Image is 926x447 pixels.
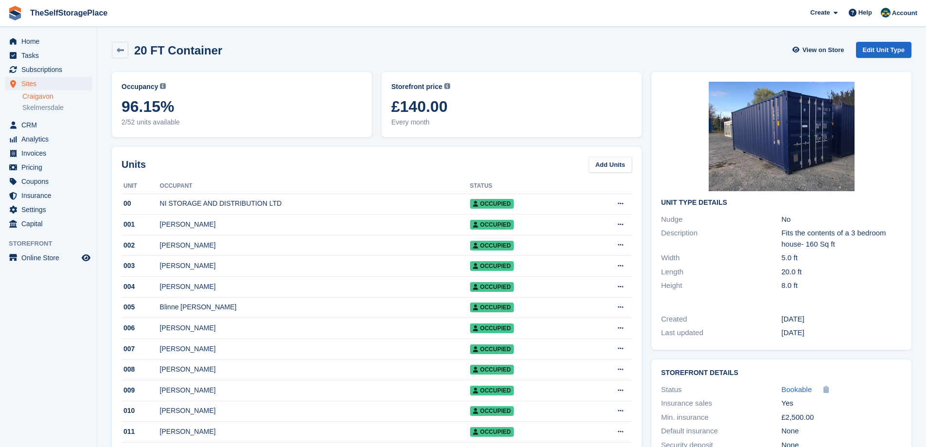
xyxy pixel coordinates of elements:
span: Occupied [470,406,514,416]
div: 001 [122,219,160,230]
span: CRM [21,118,80,132]
a: menu [5,251,92,265]
span: Analytics [21,132,80,146]
div: Width [661,252,781,264]
a: menu [5,203,92,216]
div: 009 [122,385,160,395]
div: [PERSON_NAME] [160,385,470,395]
a: Craigavon [22,92,92,101]
span: Tasks [21,49,80,62]
span: Occupied [470,344,514,354]
span: Pricing [21,161,80,174]
img: Gairoid [881,8,891,18]
div: £2,500.00 [782,412,902,423]
span: Create [810,8,830,18]
div: Length [661,267,781,278]
span: Coupons [21,175,80,188]
a: menu [5,77,92,90]
span: £140.00 [391,98,632,115]
div: Default insurance [661,426,781,437]
div: [PERSON_NAME] [160,219,470,230]
span: Every month [391,117,632,127]
span: Storefront price [391,82,442,92]
div: Last updated [661,327,781,339]
span: Storefront [9,239,97,249]
a: menu [5,49,92,62]
span: Settings [21,203,80,216]
span: Bookable [782,385,812,393]
a: TheSelfStoragePlace [26,5,111,21]
span: Occupied [470,427,514,437]
div: 003 [122,261,160,271]
a: menu [5,161,92,174]
div: [PERSON_NAME] [160,261,470,271]
span: Subscriptions [21,63,80,76]
span: Occupied [470,365,514,375]
span: Occupied [470,323,514,333]
div: NI STORAGE AND DISTRIBUTION LTD [160,198,470,209]
span: Help [858,8,872,18]
span: Occupied [470,199,514,209]
div: Nudge [661,214,781,225]
div: 8.0 ft [782,280,902,291]
div: [PERSON_NAME] [160,406,470,416]
img: icon-info-grey-7440780725fd019a000dd9b08b2336e03edf1995a4989e88bcd33f0948082b44.svg [444,83,450,89]
span: Occupied [470,220,514,230]
span: Capital [21,217,80,231]
div: Height [661,280,781,291]
div: 008 [122,364,160,375]
div: 20.0 ft [782,267,902,278]
a: Add Units [589,157,632,173]
div: Min. insurance [661,412,781,423]
a: menu [5,118,92,132]
a: menu [5,189,92,202]
div: Created [661,314,781,325]
div: Yes [782,398,902,409]
div: 011 [122,427,160,437]
span: Occupied [470,282,514,292]
th: Unit [122,179,160,194]
h2: Unit Type details [661,199,902,207]
div: 010 [122,406,160,416]
span: Occupied [470,261,514,271]
h2: Storefront Details [661,369,902,377]
span: Occupied [470,386,514,395]
span: Occupied [470,303,514,312]
div: 004 [122,282,160,292]
h2: Units [122,157,146,172]
div: 006 [122,323,160,333]
span: 2/52 units available [122,117,362,127]
a: Preview store [80,252,92,264]
div: [PERSON_NAME] [160,427,470,437]
h2: 20 FT Container [134,44,222,57]
a: menu [5,35,92,48]
div: Insurance sales [661,398,781,409]
div: No [782,214,902,225]
div: 005 [122,302,160,312]
img: stora-icon-8386f47178a22dfd0bd8f6a31ec36ba5ce8667c1dd55bd0f319d3a0aa187defe.svg [8,6,22,20]
a: menu [5,63,92,76]
div: 002 [122,240,160,250]
div: 5.0 ft [782,252,902,264]
div: [DATE] [782,314,902,325]
div: Fits the contents of a 3 bedroom house- 160 Sq ft [782,228,902,250]
div: [PERSON_NAME] [160,323,470,333]
a: menu [5,146,92,160]
span: 96.15% [122,98,362,115]
span: Invoices [21,146,80,160]
div: Blinne [PERSON_NAME] [160,302,470,312]
span: Sites [21,77,80,90]
th: Status [470,179,582,194]
div: Status [661,384,781,395]
span: Occupancy [122,82,158,92]
img: 5378.jpeg [709,82,855,191]
span: Insurance [21,189,80,202]
a: View on Store [791,42,848,58]
div: 00 [122,198,160,209]
span: View on Store [803,45,844,55]
span: Online Store [21,251,80,265]
a: Edit Unit Type [856,42,911,58]
div: [PERSON_NAME] [160,364,470,375]
div: [PERSON_NAME] [160,282,470,292]
a: menu [5,132,92,146]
